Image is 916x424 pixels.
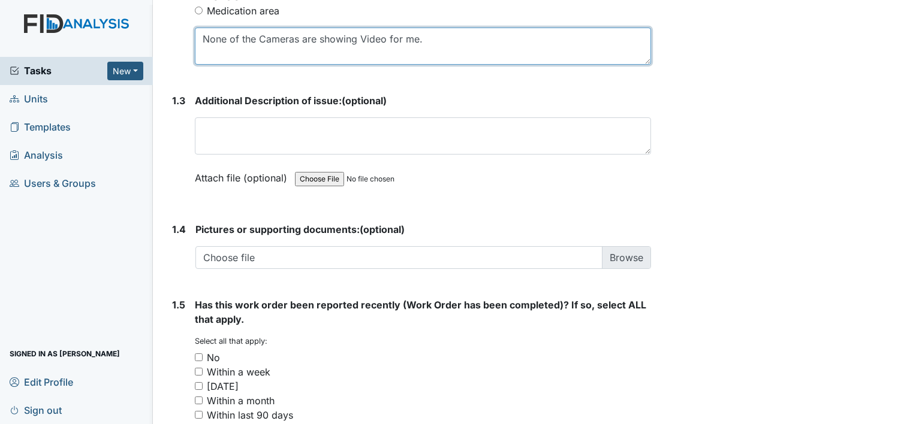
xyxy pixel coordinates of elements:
div: No [207,350,220,365]
span: Additional Description of issue: [195,95,342,107]
input: Medication area [195,7,203,14]
div: Within a week [207,365,270,379]
strong: (optional) [195,93,651,108]
span: Users & Groups [10,174,96,193]
label: 1.5 [172,298,185,312]
span: Edit Profile [10,372,73,391]
label: 1.4 [172,222,186,237]
input: Within last 90 days [195,411,203,419]
button: New [107,62,143,80]
span: Analysis [10,146,63,165]
span: Sign out [10,401,62,419]
input: No [195,353,203,361]
small: Select all that apply: [195,337,267,346]
span: Signed in as [PERSON_NAME] [10,344,120,363]
input: Within a month [195,396,203,404]
div: Within last 90 days [207,408,293,422]
label: 1.3 [172,93,185,108]
span: Has this work order been reported recently (Work Order has been completed)? If so, select ALL tha... [195,299,646,325]
label: Attach file (optional) [195,164,292,185]
div: [DATE] [207,379,239,393]
strong: (optional) [195,222,651,237]
div: Within a month [207,393,275,408]
input: [DATE] [195,382,203,390]
span: Pictures or supporting documents: [195,223,360,235]
input: Within a week [195,368,203,375]
label: Medication area [207,4,279,18]
span: Templates [10,118,71,137]
span: Units [10,90,48,108]
a: Tasks [10,63,107,78]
